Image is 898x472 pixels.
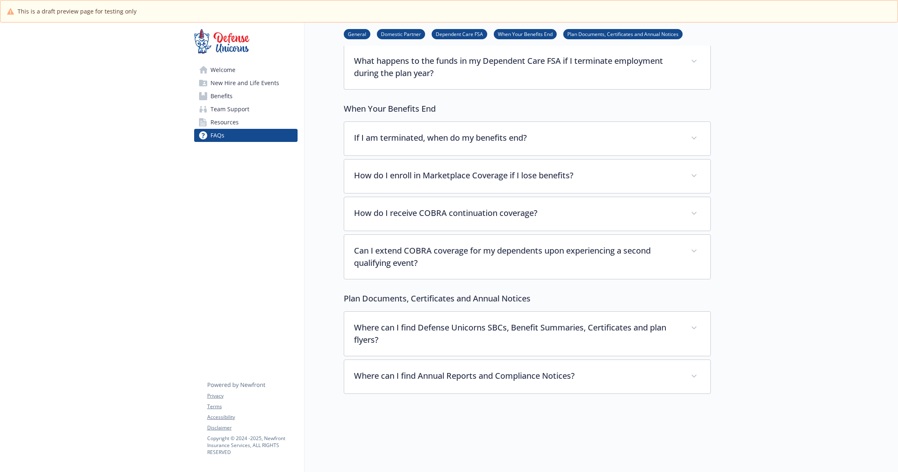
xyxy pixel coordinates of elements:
[194,116,298,129] a: Resources
[494,30,557,38] a: When Your Benefits End
[207,435,297,456] p: Copyright © 2024 - 2025 , Newfront Insurance Services, ALL RIGHTS RESERVED
[377,30,425,38] a: Domestic Partner
[344,292,711,305] p: Plan Documents, Certificates and Annual Notices
[194,129,298,142] a: FAQs
[344,30,370,38] a: General
[194,76,298,90] a: New Hire and Life Events
[354,321,681,346] p: Where can I find Defense Unicorns SBCs, Benefit Summaries, Certificates and plan flyers?
[194,63,298,76] a: Welcome
[344,197,710,231] div: How do I receive COBRA continuation coverage?
[211,63,235,76] span: Welcome
[344,235,710,279] div: Can I extend COBRA coverage for my dependents upon experiencing a second qualifying event?
[344,312,710,356] div: Where can I find Defense Unicorns SBCs, Benefit Summaries, Certificates and plan flyers?
[563,30,683,38] a: Plan Documents, Certificates and Annual Notices
[211,103,249,116] span: Team Support
[207,403,297,410] a: Terms
[354,132,681,144] p: If I am terminated, when do my benefits end?
[344,45,710,89] div: What happens to the funds in my Dependent Care FSA if I terminate employment during the plan year?
[354,169,681,182] p: How do I enroll in Marketplace Coverage if I lose benefits?
[207,392,297,400] a: Privacy
[211,116,239,129] span: Resources
[432,30,487,38] a: Dependent Care FSA
[344,160,710,193] div: How do I enroll in Marketplace Coverage if I lose benefits?
[207,414,297,421] a: Accessibility
[207,424,297,432] a: Disclaimer
[18,7,137,16] span: This is a draft preview page for testing only
[354,370,681,382] p: Where can I find Annual Reports and Compliance Notices?
[354,207,681,219] p: How do I receive COBRA continuation coverage?
[211,90,233,103] span: Benefits
[344,360,710,393] div: Where can I find Annual Reports and Compliance Notices?
[354,245,681,269] p: Can I extend COBRA coverage for my dependents upon experiencing a second qualifying event?
[344,122,710,155] div: If I am terminated, when do my benefits end?
[354,55,681,79] p: What happens to the funds in my Dependent Care FSA if I terminate employment during the plan year?
[194,90,298,103] a: Benefits
[344,103,711,115] p: When Your Benefits End
[211,76,279,90] span: New Hire and Life Events
[194,103,298,116] a: Team Support
[211,129,224,142] span: FAQs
